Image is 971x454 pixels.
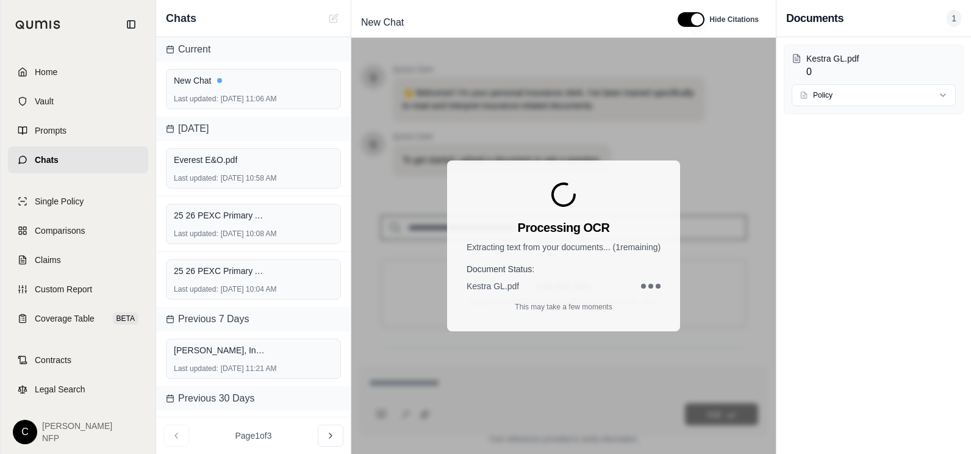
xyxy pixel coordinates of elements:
span: Last updated: [174,173,218,183]
span: Single Policy [35,195,84,207]
a: Comparisons [8,217,148,244]
div: [DATE] 11:21 AM [174,364,333,373]
span: Last updated: [174,364,218,373]
span: Vault [35,95,54,107]
span: Last updated: [174,284,218,294]
div: [DATE] 10:58 AM [174,173,333,183]
span: 25 26 PEXC Primary Allianz Policy - Runoff Endt - Eos Fitness.pdf [174,265,265,277]
span: Everest E&O.pdf [174,154,237,166]
h3: Documents [786,10,844,27]
p: This may take a few moments [515,302,612,312]
div: [DATE] 10:04 AM [174,284,333,294]
span: Home [35,66,57,78]
span: Claims [35,254,61,266]
a: Custom Report [8,276,148,303]
button: Kestra GL.pdf0 [792,52,956,79]
span: [PERSON_NAME], Inc - Policy - PLM-CB-SF0EEOKH6-003.pdf [174,344,265,356]
a: Coverage TableBETA [8,305,148,332]
span: New Chat [356,13,409,32]
p: Kestra GL.pdf [806,52,956,65]
img: Qumis Logo [15,20,61,29]
div: [DATE] 11:06 AM [174,94,333,104]
span: BETA [113,312,138,325]
a: Home [8,59,148,85]
h3: Processing OCR [518,219,610,236]
div: 0 [806,52,956,79]
h4: Document Status: [467,263,661,275]
div: Previous 30 Days [156,386,351,411]
a: Chats [8,146,148,173]
span: Contracts [35,354,71,366]
div: [DATE] [156,117,351,141]
span: Hide Citations [709,15,759,24]
div: Edit Title [356,13,663,32]
span: Page 1 of 3 [235,430,272,442]
span: NFP [42,432,112,444]
a: Legal Search [8,376,148,403]
div: [DATE] 10:08 AM [174,229,333,239]
div: Current [156,37,351,62]
span: [PERSON_NAME] [42,420,112,432]
div: New Chat [174,74,333,87]
span: Coverage Table [35,312,95,325]
span: Legal Search [35,383,85,395]
a: Claims [8,247,148,273]
span: Chats [166,10,196,27]
span: 1 [947,10,961,27]
span: 25 26 PEXC Primary Allianz Policy - Eos Fitness.pdf [174,209,265,222]
button: Collapse sidebar [121,15,141,34]
a: Vault [8,88,148,115]
span: Chats [35,154,59,166]
span: Prompts [35,124,66,137]
span: Last updated: [174,229,218,239]
span: Kestra GL.pdf [467,280,519,292]
div: C [13,420,37,444]
a: Contracts [8,347,148,373]
a: Prompts [8,117,148,144]
span: Comparisons [35,225,85,237]
p: Extracting text from your documents... ( 1 remaining) [467,241,661,253]
button: Cannot create new chat while OCR is processing [326,11,341,26]
a: Single Policy [8,188,148,215]
span: Last updated: [174,94,218,104]
span: Custom Report [35,283,92,295]
div: Previous 7 Days [156,307,351,331]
